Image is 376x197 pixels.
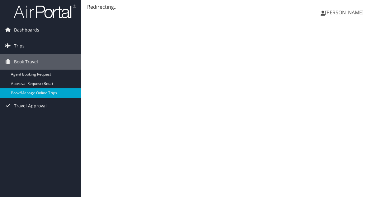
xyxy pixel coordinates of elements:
a: [PERSON_NAME] [321,3,370,22]
div: Redirecting... [87,3,370,11]
span: Travel Approval [14,98,47,114]
span: Book Travel [14,54,38,70]
img: airportal-logo.png [14,4,76,19]
span: [PERSON_NAME] [325,9,364,16]
span: Dashboards [14,22,39,38]
span: Trips [14,38,25,54]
